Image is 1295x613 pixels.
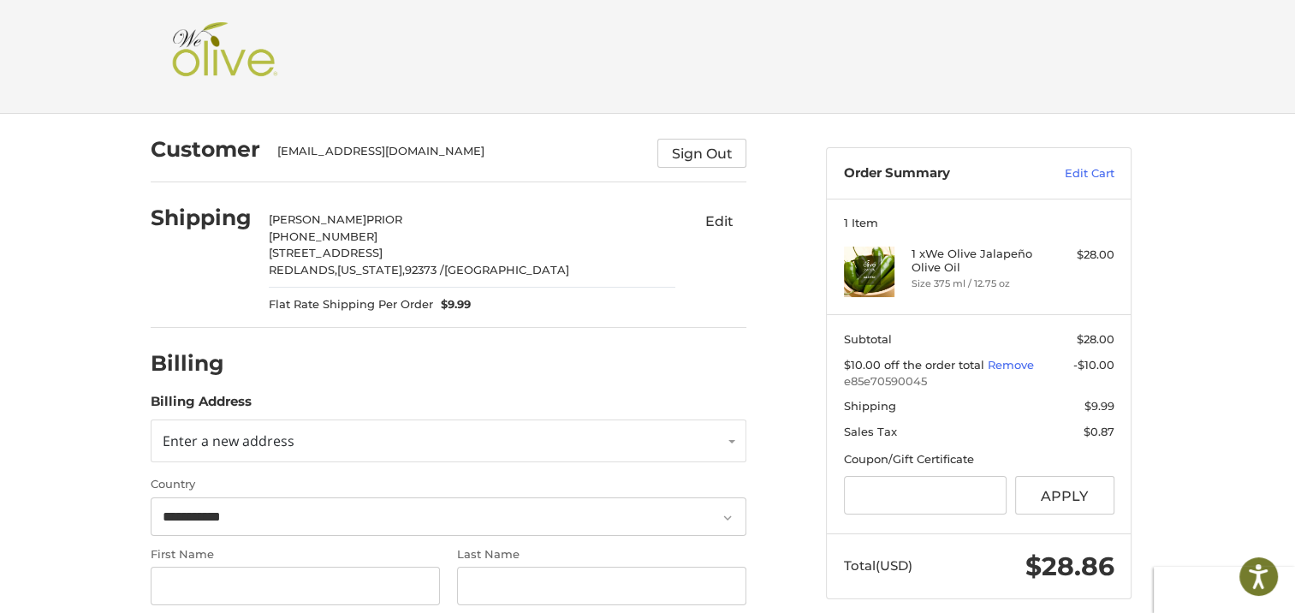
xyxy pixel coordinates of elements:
label: Last Name [457,546,746,563]
span: [PHONE_NUMBER] [269,229,377,243]
span: Subtotal [844,332,892,346]
span: Shipping [844,399,896,413]
span: Sales Tax [844,425,897,438]
button: Sign Out [657,139,746,168]
a: Enter or select a different address [151,420,746,462]
h2: Shipping [151,205,252,231]
button: Apply [1015,476,1114,515]
span: $28.00 [1077,332,1114,346]
span: [STREET_ADDRESS] [269,246,383,259]
span: -$10.00 [1073,358,1114,372]
div: $28.00 [1047,247,1114,264]
span: $9.99 [1084,399,1114,413]
span: $9.99 [433,296,472,313]
span: $0.87 [1084,425,1114,438]
iframe: Google Customer Reviews [1154,567,1295,613]
h3: Order Summary [844,165,1028,182]
a: Remove [988,358,1034,372]
h3: 1 Item [844,216,1114,229]
span: Enter a new address [163,431,294,450]
h2: Customer [151,136,260,163]
span: 92373 / [405,263,444,277]
a: Edit Cart [1028,165,1114,182]
p: We're away right now. Please check back later! [24,26,193,39]
span: $28.86 [1025,551,1114,582]
li: Size 375 ml / 12.75 oz [912,277,1043,291]
span: Total (USD) [844,557,912,574]
input: Gift Certificate or Coupon Code [844,476,1007,515]
span: $10.00 off the order total [844,358,988,372]
span: e85e70590045 [844,373,1114,390]
label: Country [151,476,746,493]
div: [EMAIL_ADDRESS][DOMAIN_NAME] [277,143,641,168]
label: First Name [151,546,440,563]
button: Edit [692,207,746,235]
img: Shop We Olive [168,22,282,91]
span: [GEOGRAPHIC_DATA] [444,263,569,277]
h2: Billing [151,350,251,377]
div: Coupon/Gift Certificate [844,451,1114,468]
legend: Billing Address [151,392,252,420]
span: [PERSON_NAME] [269,212,366,226]
span: [US_STATE], [337,263,405,277]
span: PRIOR [366,212,402,226]
span: Flat Rate Shipping Per Order [269,296,433,313]
span: REDLANDS, [269,263,337,277]
h4: 1 x We Olive Jalapeño Olive Oil [912,247,1043,275]
button: Open LiveChat chat widget [197,22,217,43]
